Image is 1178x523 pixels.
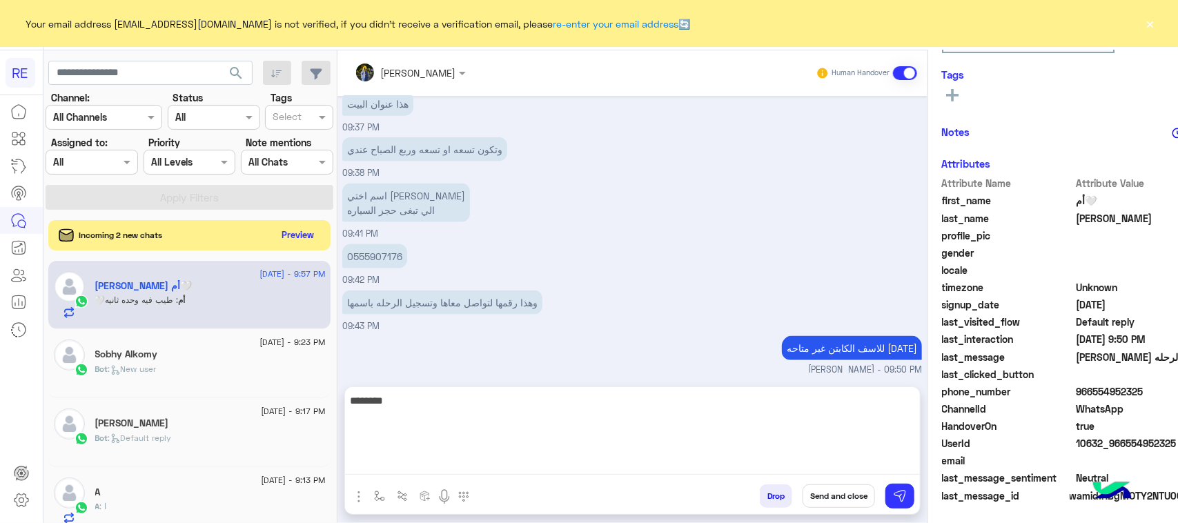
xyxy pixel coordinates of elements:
[420,491,431,502] img: create order
[342,137,507,161] p: 12/8/2025, 9:38 PM
[832,68,890,79] small: Human Handover
[75,432,88,446] img: WhatsApp
[219,61,253,90] button: search
[54,408,85,440] img: defaultAdmin.png
[6,58,35,88] div: RE
[108,364,157,374] span: : New user
[95,486,101,498] h5: A
[262,474,326,486] span: [DATE] - 9:13 PM
[942,489,1067,503] span: last_message_id
[942,263,1074,277] span: locale
[342,244,407,268] p: 12/8/2025, 9:42 PM
[95,501,100,511] span: A
[95,364,108,374] span: Bot
[342,184,470,222] p: 12/8/2025, 9:41 PM
[942,332,1074,346] span: last_interaction
[368,484,391,507] button: select flow
[942,280,1074,295] span: timezone
[342,92,413,116] p: 12/8/2025, 9:37 PM
[942,211,1074,226] span: last_name
[342,290,542,315] p: 12/8/2025, 9:43 PM
[51,135,108,150] label: Assigned to:
[942,297,1074,312] span: signup_date
[262,405,326,417] span: [DATE] - 9:17 PM
[942,384,1074,399] span: phone_number
[276,225,320,245] button: Preview
[54,271,85,302] img: defaultAdmin.png
[342,275,380,285] span: 09:42 PM
[95,280,193,292] h5: 🤍أم محمد 🤍
[374,491,385,502] img: select flow
[271,109,302,127] div: Select
[1088,468,1137,516] img: hulul-logo.png
[260,336,326,348] span: [DATE] - 9:23 PM
[942,126,970,138] h6: Notes
[413,484,436,507] button: create order
[342,122,380,132] span: 09:37 PM
[79,229,163,241] span: Incoming 2 new chats
[106,295,179,305] span: طيب فيه وحده ثانيه
[1143,17,1157,30] button: ×
[95,417,169,429] h5: Rawan Alloush
[95,433,108,443] span: Bot
[942,402,1074,416] span: ChannelId
[108,433,172,443] span: : Default reply
[391,484,413,507] button: Trigger scenario
[942,246,1074,260] span: gender
[893,489,907,503] img: send message
[342,168,380,178] span: 09:38 PM
[942,228,1074,243] span: profile_pic
[75,501,88,515] img: WhatsApp
[808,364,922,377] span: [PERSON_NAME] - 09:50 PM
[803,484,875,508] button: Send and close
[228,65,244,81] span: search
[46,185,333,210] button: Apply Filters
[271,90,292,105] label: Tags
[260,268,326,280] span: [DATE] - 9:57 PM
[942,453,1074,468] span: email
[148,135,180,150] label: Priority
[942,471,1074,485] span: last_message_sentiment
[26,17,691,31] span: Your email address [EMAIL_ADDRESS][DOMAIN_NAME] is not verified, if you didn't receive a verifica...
[942,157,991,170] h6: Attributes
[75,363,88,377] img: WhatsApp
[54,339,85,371] img: defaultAdmin.png
[942,193,1074,208] span: first_name
[246,135,311,150] label: Note mentions
[95,295,186,305] span: 🤍أم
[553,18,679,30] a: re-enter your email address
[942,315,1074,329] span: last_visited_flow
[342,321,380,331] span: 09:43 PM
[351,489,367,505] img: send attachment
[75,295,88,308] img: WhatsApp
[54,477,85,509] img: defaultAdmin.png
[342,228,378,239] span: 09:41 PM
[942,367,1074,382] span: last_clicked_button
[436,489,453,505] img: send voice note
[173,90,203,105] label: Status
[782,336,922,360] p: 12/8/2025, 9:50 PM
[942,436,1074,451] span: UserId
[942,419,1074,433] span: HandoverOn
[95,348,158,360] h5: Sobhy Alkomy
[942,350,1074,364] span: last_message
[100,501,107,511] span: ا
[458,491,469,502] img: make a call
[51,90,90,105] label: Channel:
[397,491,408,502] img: Trigger scenario
[760,484,792,508] button: Drop
[942,176,1074,190] span: Attribute Name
